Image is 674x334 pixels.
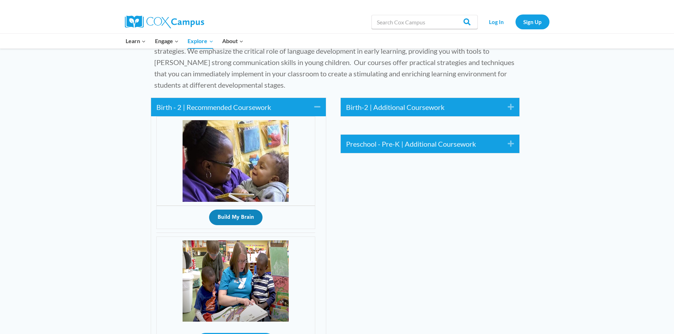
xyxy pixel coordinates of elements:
[121,34,151,48] button: Child menu of Learn
[218,34,248,48] button: Child menu of About
[183,120,289,201] img: Power of Language image
[156,101,304,113] a: Birth - 2 | Recommended Coursework
[183,34,218,48] button: Child menu of Explore
[209,210,263,225] button: Build My Brain
[121,34,248,48] nav: Primary Navigation
[183,240,289,322] img: Ecosystem%20Thumbnail-096e4a7c-e786-44a7-9f16-cdc13fb11aed.jpg
[150,34,183,48] button: Child menu of Engage
[209,212,263,220] a: Build My Brain
[481,14,512,29] a: Log In
[154,34,520,90] p: Our courses are crafted by early childhood development experts, ensuring you receive the most up-...
[515,14,549,29] a: Sign Up
[346,101,497,113] a: Birth-2 | Additional Coursework
[346,138,497,150] a: Preschool - Pre-K | Additional Coursework
[125,16,204,28] img: Cox Campus
[371,15,478,29] input: Search Cox Campus
[481,14,549,29] nav: Secondary Navigation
